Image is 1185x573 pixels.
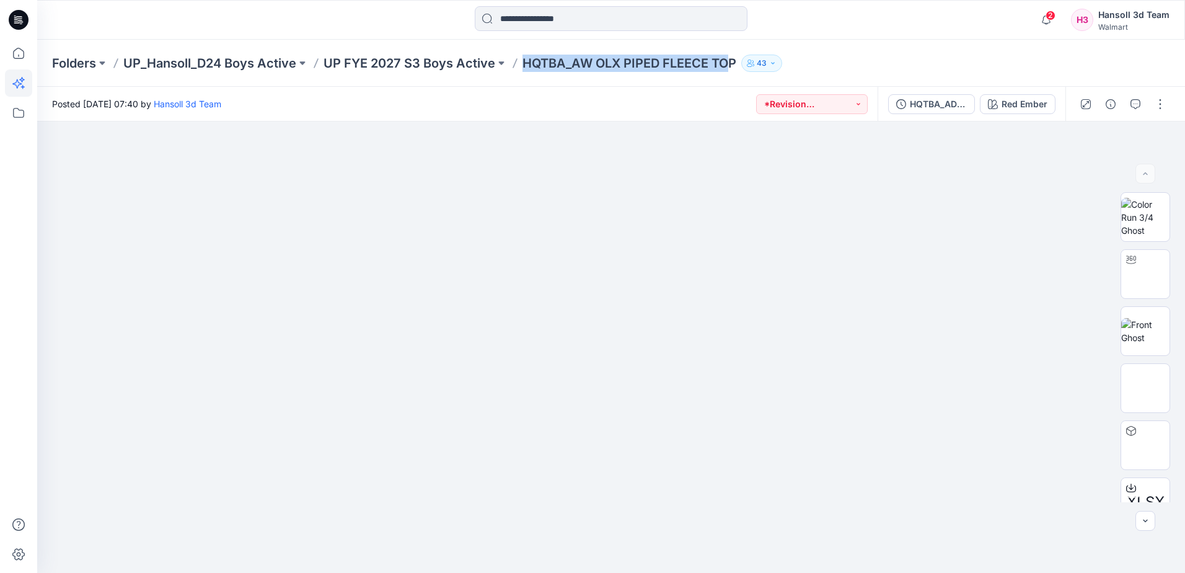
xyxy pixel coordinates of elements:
p: 43 [757,56,767,70]
p: HQTBA_AW OLX PIPED FLEECE TOP [522,55,736,72]
button: 43 [741,55,782,72]
span: Posted [DATE] 07:40 by [52,97,221,110]
span: XLSX [1127,491,1165,513]
a: UP_Hansoll_D24 Boys Active [123,55,296,72]
div: H3 [1071,9,1093,31]
div: Walmart [1098,22,1170,32]
span: 2 [1046,11,1055,20]
div: HQTBA_ADM FC_AW OLX PIPED FLEECE TOP [910,97,967,111]
button: HQTBA_ADM FC_AW OLX PIPED FLEECE TOP [888,94,975,114]
div: Red Ember [1002,97,1047,111]
a: Hansoll 3d Team [154,99,221,109]
img: Color Run 3/4 Ghost [1121,198,1170,237]
button: Details [1101,94,1121,114]
button: Red Ember [980,94,1055,114]
a: Folders [52,55,96,72]
a: UP FYE 2027 S3 Boys Active [324,55,495,72]
div: Hansoll 3d Team [1098,7,1170,22]
img: Front Ghost [1121,318,1170,344]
